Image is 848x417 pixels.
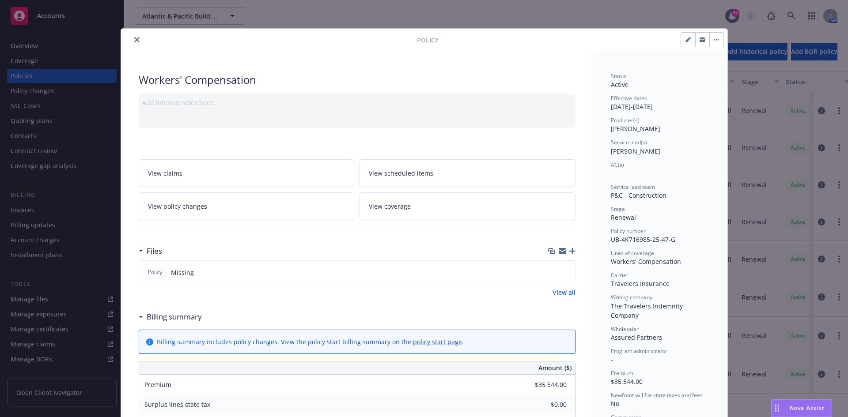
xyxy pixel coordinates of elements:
span: Carrier [611,271,628,279]
div: Workers' Compensation [139,72,575,87]
span: View coverage [369,202,411,211]
span: Missing [171,268,194,277]
span: Surplus lines state tax [144,400,210,409]
span: P&C - Construction [611,191,666,199]
a: View scheduled items [360,159,575,187]
span: Policy [146,268,164,276]
div: [DATE] - [DATE] [611,94,710,111]
span: Newfront will file state taxes and fees [611,391,703,399]
a: View claims [139,159,355,187]
input: 0.00 [515,398,572,411]
h3: Files [147,245,162,257]
span: - [611,355,613,364]
span: Producer(s) [611,116,640,124]
a: View all [553,288,575,297]
span: [PERSON_NAME] [611,147,660,155]
span: View scheduled items [369,169,433,178]
span: Policy number [611,227,646,235]
a: policy start page [413,338,462,346]
span: Wholesaler [611,325,639,333]
button: Nova Assist [771,399,832,417]
span: AC(s) [611,161,624,169]
span: Status [611,72,626,80]
span: Active [611,80,628,89]
span: Renewal [611,213,636,222]
a: View coverage [360,192,575,220]
span: [PERSON_NAME] [611,124,660,133]
a: View policy changes [139,192,355,220]
span: Service lead team [611,183,655,191]
span: Stage [611,205,625,213]
span: Workers' Compensation [611,257,681,266]
span: Policy [417,35,439,45]
button: close [132,34,142,45]
span: Writing company [611,293,652,301]
span: Nova Assist [790,404,825,412]
span: - [611,169,613,177]
span: Program administrator [611,347,667,355]
span: Effective dates [611,94,647,102]
div: Drag to move [772,400,783,417]
h3: Billing summary [147,311,202,323]
span: Assured Partners [611,333,662,342]
span: Service lead(s) [611,139,647,146]
input: 0.00 [515,378,572,391]
span: $35,544.00 [611,377,643,386]
span: Premium [611,369,633,377]
span: The Travelers Indemnity Company [611,302,685,319]
span: Premium [144,380,171,389]
span: No [611,399,619,408]
div: Files [139,245,162,257]
span: UB-4K716985-25-47-G [611,235,675,244]
div: Billing summary [139,311,202,323]
div: Billing summary includes policy changes. View the policy start billing summary on the . [157,337,464,346]
span: View policy changes [148,202,207,211]
span: Travelers Insurance [611,279,670,288]
div: Add internal notes here... [142,98,572,107]
span: View claims [148,169,182,178]
span: Lines of coverage [611,249,654,257]
span: Amount ($) [538,363,572,372]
